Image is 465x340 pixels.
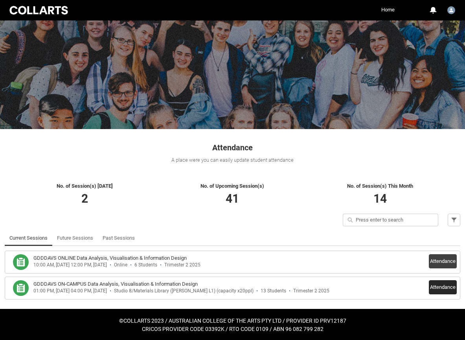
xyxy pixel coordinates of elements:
div: 6 Students [134,262,157,268]
span: Attendance [212,143,253,152]
span: No. of Session(s) This Month [347,183,413,189]
h3: GDDDAVS ONLINE Data Analysis, Visualisation & Information Design [33,254,187,262]
span: 2 [81,192,88,205]
button: Attendance [429,254,457,268]
span: No. of Upcoming Session(s) [200,183,264,189]
div: 10:00 AM, [DATE] 12:00 PM, [DATE] [33,262,107,268]
div: Trimester 2 2025 [164,262,200,268]
div: 01:00 PM, [DATE] 04:00 PM, [DATE] [33,288,107,294]
a: Current Sessions [9,230,48,246]
li: Current Sessions [5,230,52,246]
span: 41 [226,192,239,205]
button: User Profile Faculty.eismawi [445,3,457,16]
input: Press enter to search [343,214,438,226]
a: Home [379,4,397,16]
a: Future Sessions [57,230,93,246]
button: Filter [448,214,460,226]
span: No. of Session(s) [DATE] [57,183,113,189]
button: Attendance [429,280,457,294]
img: Faculty.eismawi [447,6,455,14]
div: Studio 8/Materials Library ([PERSON_NAME] L1) (capacity x20ppl) [114,288,254,294]
li: Past Sessions [98,230,140,246]
div: Trimester 2 2025 [293,288,329,294]
a: Past Sessions [103,230,135,246]
li: Future Sessions [52,230,98,246]
h3: GDDDAVS ON-CAMPUS Data Analysis, Visualisation & Information Design [33,280,198,288]
span: 14 [373,192,387,205]
div: A place were you can easily update student attendance [5,156,460,164]
div: Online [114,262,127,268]
div: 13 Students [261,288,286,294]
